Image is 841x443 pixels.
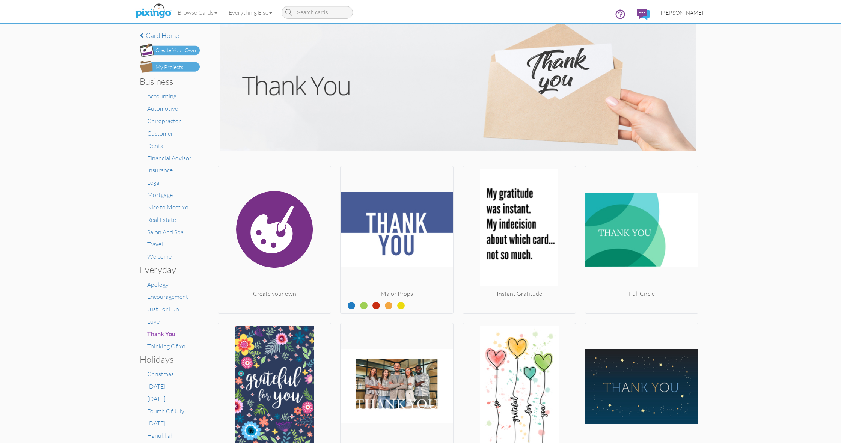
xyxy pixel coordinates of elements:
img: 20250812-230729-7c73d45fd043-250.jpg [585,169,698,289]
a: [DATE] [147,419,166,427]
a: Customer [147,130,173,137]
a: Card home [140,32,200,39]
span: [PERSON_NAME] [661,9,703,16]
a: Nice to Meet You [147,203,192,211]
a: Love [147,318,160,325]
a: Apology [147,281,169,288]
div: Create Your Own [155,47,196,54]
a: Hanukkah [147,432,174,439]
h3: Holidays [140,354,194,364]
a: Just For Fun [147,305,179,313]
img: pixingo logo [133,2,173,21]
a: Fourth Of July [147,407,184,415]
a: [DATE] [147,383,166,390]
img: thank-you.jpg [220,24,696,151]
a: Automotive [147,105,178,112]
h3: Business [140,77,194,86]
a: Financial Advisor [147,154,191,162]
a: Browse Cards [172,3,223,22]
div: Full Circle [585,289,698,298]
input: Search cards [282,6,353,19]
a: Salon And Spa [147,228,184,236]
a: Welcome [147,253,172,260]
a: Christmas [147,370,174,378]
a: Everything Else [223,3,278,22]
a: Travel [147,240,163,248]
div: Create your own [218,289,331,298]
div: Major Props [341,289,453,298]
a: Thank You [147,330,175,338]
img: create-own-button.png [140,43,200,57]
a: [DATE] [147,395,166,402]
img: my-projects-button.png [140,61,200,73]
div: My Projects [155,63,183,71]
div: Instant Gratitude [463,289,576,298]
img: 20250730-190331-2a68eda0103b-250.png [463,169,576,289]
img: comments.svg [637,9,650,20]
a: Encouragement [147,293,188,300]
a: Thinking Of You [147,342,189,350]
a: Dental [147,142,165,149]
a: [PERSON_NAME] [655,3,709,22]
img: 20250716-161921-cab435a0583f-250.jpg [341,169,453,289]
a: Insurance [147,166,173,174]
a: Chiropractor [147,117,181,125]
a: Accounting [147,92,176,100]
a: Legal [147,179,161,186]
img: create.svg [218,169,331,289]
a: Real Estate [147,216,176,223]
h3: Everyday [140,265,194,274]
a: Mortgage [147,191,173,199]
